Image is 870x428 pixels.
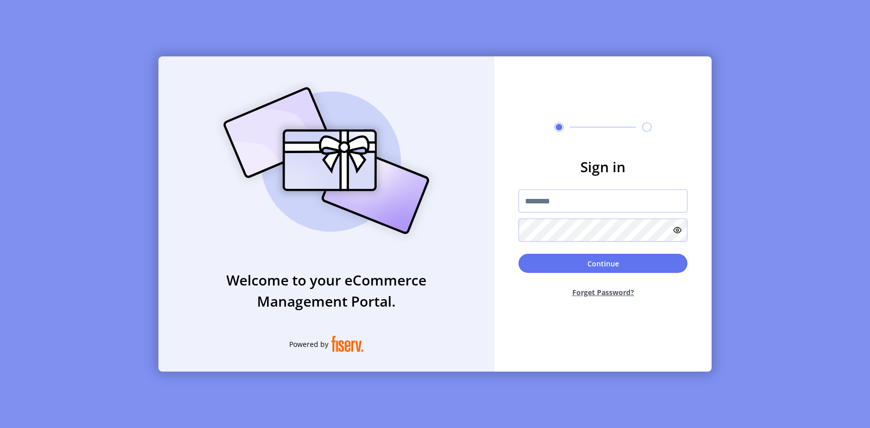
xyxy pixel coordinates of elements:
[518,279,687,306] button: Forget Password?
[518,254,687,273] button: Continue
[289,339,328,349] span: Powered by
[518,156,687,177] h3: Sign in
[208,76,445,245] img: card_Illustration.svg
[158,269,494,312] h3: Welcome to your eCommerce Management Portal.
